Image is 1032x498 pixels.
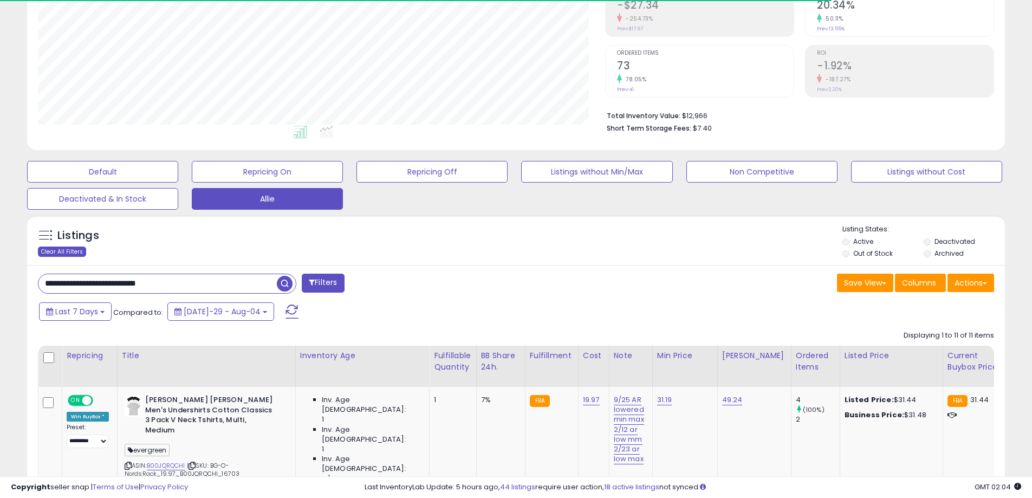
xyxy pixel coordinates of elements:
[93,482,139,492] a: Terms of Use
[947,350,1003,373] div: Current Buybox Price
[140,482,188,492] a: Privacy Policy
[693,123,712,133] span: $7.40
[500,482,535,492] a: 44 listings
[583,394,600,405] a: 19.97
[122,350,291,361] div: Title
[67,424,109,448] div: Preset:
[902,277,936,288] span: Columns
[817,86,842,93] small: Prev: 2.20%
[38,247,86,257] div: Clear All Filters
[39,302,112,321] button: Last 7 Days
[622,75,646,83] small: 78.05%
[67,412,109,422] div: Win BuyBox *
[356,161,508,183] button: Repricing Off
[481,395,517,405] div: 7%
[822,15,843,23] small: 50.11%
[607,111,680,120] b: Total Inventory Value:
[530,395,550,407] small: FBA
[300,350,425,361] div: Inventory Age
[607,108,986,121] li: $12,966
[92,396,109,405] span: OFF
[817,60,994,74] h2: -1.92%
[947,274,994,292] button: Actions
[722,350,787,361] div: [PERSON_NAME]
[904,331,994,341] div: Displaying 1 to 11 of 11 items
[530,350,574,361] div: Fulfillment
[184,306,261,317] span: [DATE]-29 - Aug-04
[147,461,185,470] a: B00JQRQCHI
[521,161,672,183] button: Listings without Min/Max
[796,350,835,373] div: Ordered Items
[322,444,324,454] span: 1
[11,482,188,493] div: seller snap | |
[975,482,1021,492] span: 2025-08-13 02:04 GMT
[617,86,634,93] small: Prev: 41
[69,396,82,405] span: ON
[817,50,994,56] span: ROI
[657,350,713,361] div: Min Price
[192,188,343,210] button: Allie
[657,394,672,405] a: 31.19
[796,395,840,405] div: 4
[842,224,1005,235] p: Listing States:
[322,415,324,424] span: 1
[365,482,1021,493] div: Last InventoryLab Update: 5 hours ago, require user action, not synced.
[125,444,170,456] span: evergreen
[822,75,851,83] small: -187.27%
[322,395,421,415] span: Inv. Age [DEMOGRAPHIC_DATA]:
[617,60,794,74] h2: 73
[67,350,113,361] div: Repricing
[125,395,287,490] div: ASIN:
[947,395,968,407] small: FBA
[934,249,964,258] label: Archived
[895,274,946,292] button: Columns
[722,394,743,405] a: 49.24
[853,237,873,246] label: Active
[167,302,274,321] button: [DATE]-29 - Aug-04
[845,394,894,405] b: Listed Price:
[934,237,975,246] label: Deactivated
[11,482,50,492] strong: Copyright
[970,394,989,405] span: 31.44
[434,350,471,373] div: Fulfillable Quantity
[845,395,934,405] div: $31.44
[604,482,659,492] a: 18 active listings
[845,410,934,420] div: $31.48
[845,410,904,420] b: Business Price:
[617,25,643,32] small: Prev: $17.67
[837,274,893,292] button: Save View
[27,161,178,183] button: Default
[853,249,893,258] label: Out of Stock
[845,350,938,361] div: Listed Price
[614,394,644,464] a: 9/25 AR lowered min max 2/12 ar low mm 2/23 ar low max
[607,124,691,133] b: Short Term Storage Fees:
[55,306,98,317] span: Last 7 Days
[322,425,421,444] span: Inv. Age [DEMOGRAPHIC_DATA]:
[851,161,1002,183] button: Listings without Cost
[614,350,648,361] div: Note
[302,274,344,293] button: Filters
[57,228,99,243] h5: Listings
[622,15,653,23] small: -254.73%
[481,350,521,373] div: BB Share 24h.
[583,350,605,361] div: Cost
[113,307,163,318] span: Compared to:
[817,25,845,32] small: Prev: 13.55%
[27,188,178,210] button: Deactivated & In Stock
[617,50,794,56] span: Ordered Items
[434,395,468,405] div: 1
[796,415,840,424] div: 2
[322,454,421,474] span: Inv. Age [DEMOGRAPHIC_DATA]:
[125,395,142,417] img: 31PioOLKvmL._SL40_.jpg
[686,161,838,183] button: Non Competitive
[192,161,343,183] button: Repricing On
[803,405,825,414] small: (100%)
[145,395,277,438] b: [PERSON_NAME] [PERSON_NAME] Men's Undershirts Cotton Classics 3 Pack V Neck Tshirts, Multi, Medium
